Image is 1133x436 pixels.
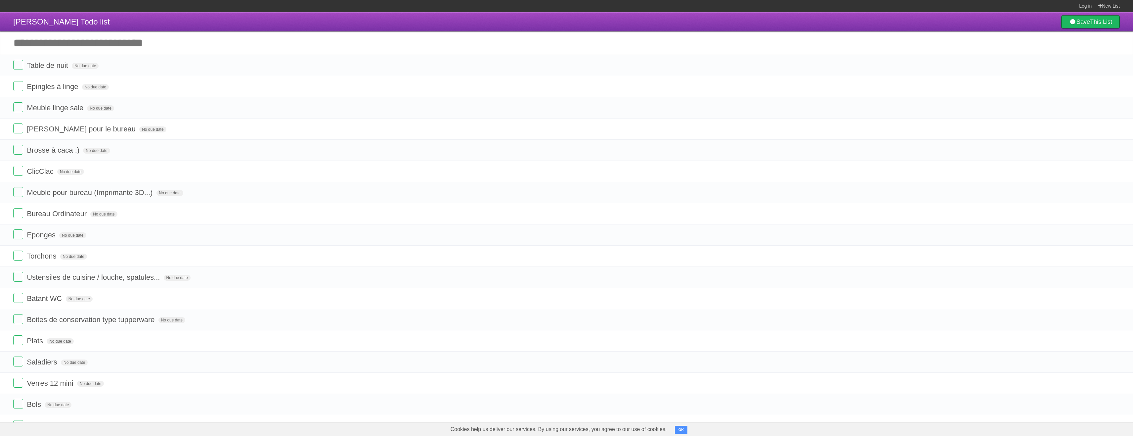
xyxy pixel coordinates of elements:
span: No due date [47,338,73,344]
label: Done [13,399,23,409]
span: No due date [61,360,88,365]
span: Batant WC [27,294,64,303]
label: Done [13,81,23,91]
span: Tasses [27,421,51,430]
label: Done [13,187,23,197]
label: Done [13,272,23,282]
label: Done [13,102,23,112]
span: Meuble pour bureau (Imprimante 3D...) [27,188,154,197]
label: Done [13,145,23,155]
span: No due date [77,381,104,387]
span: No due date [72,63,99,69]
span: Ustensiles de cuisine / louche, spatules... [27,273,161,281]
button: OK [675,426,688,434]
span: Meuble linge sale [27,104,85,112]
label: Done [13,378,23,388]
span: No due date [83,148,110,154]
label: Done [13,357,23,366]
span: Epingles à linge [27,82,80,91]
label: Done [13,166,23,176]
span: Boites de conservation type tupperware [27,315,156,324]
span: Table de nuit [27,61,70,70]
label: Done [13,208,23,218]
span: No due date [59,232,86,238]
span: No due date [156,190,183,196]
label: Done [13,123,23,133]
span: [PERSON_NAME] Todo list [13,17,110,26]
span: No due date [87,105,114,111]
label: Done [13,314,23,324]
span: [PERSON_NAME] pour le bureau [27,125,137,133]
label: Done [13,335,23,345]
span: No due date [45,402,71,408]
span: Bureau Ordinateur [27,210,88,218]
span: No due date [158,317,185,323]
span: Plats [27,337,45,345]
span: No due date [139,126,166,132]
span: Eponges [27,231,57,239]
span: Bols [27,400,43,409]
span: No due date [82,84,109,90]
span: No due date [66,296,93,302]
label: Done [13,420,23,430]
label: Done [13,60,23,70]
span: Torchons [27,252,58,260]
span: Verres 12 mini [27,379,75,387]
span: ClicClac [27,167,55,175]
label: Done [13,293,23,303]
span: Saladiers [27,358,59,366]
span: No due date [164,275,191,281]
span: Brosse à caca :) [27,146,81,154]
label: Done [13,251,23,261]
span: No due date [60,254,87,260]
span: Cookies help us deliver our services. By using our services, you agree to our use of cookies. [444,423,674,436]
a: SaveThis List [1061,15,1120,28]
label: Done [13,229,23,239]
span: No due date [57,169,84,175]
span: No due date [90,211,117,217]
b: This List [1090,19,1112,25]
